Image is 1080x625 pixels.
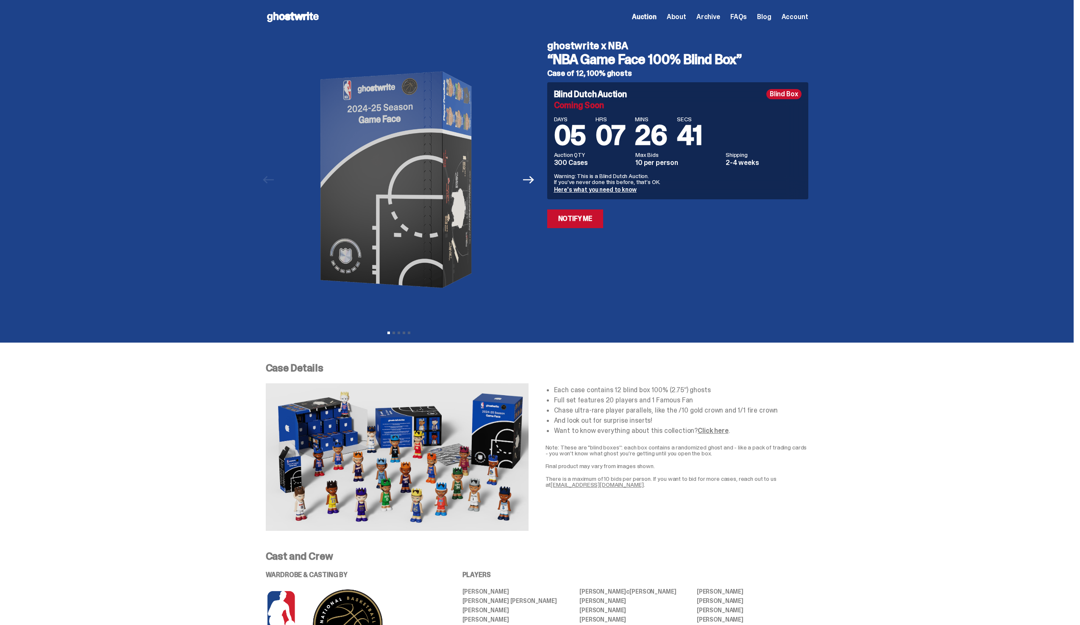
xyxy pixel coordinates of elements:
a: Click here [698,426,728,435]
p: There is a maximum of 10 bids per person. If you want to bid for more cases, reach out to us at . [546,476,808,488]
button: View slide 4 [403,332,405,334]
li: And look out for surprise inserts! [554,417,808,424]
dt: Max Bids [635,152,721,158]
dt: Shipping [726,152,802,158]
a: FAQs [730,14,747,20]
h4: ghostwrite x NBA [547,41,808,51]
li: [PERSON_NAME] [579,617,691,622]
a: Notify Me [547,209,604,228]
li: [PERSON_NAME] [697,598,808,604]
a: Auction [632,14,657,20]
li: [PERSON_NAME] [462,617,574,622]
p: PLAYERS [462,572,808,578]
span: 07 [596,118,625,153]
p: Cast and Crew [266,551,808,561]
a: [EMAIL_ADDRESS][DOMAIN_NAME] [551,481,644,488]
a: Blog [757,14,771,20]
span: 05 [554,118,586,153]
li: [PERSON_NAME] [462,607,574,613]
div: Coming Soon [554,101,802,109]
li: Want to know everything about this collection? . [554,427,808,434]
dt: Auction QTY [554,152,631,158]
button: View slide 1 [387,332,390,334]
span: DAYS [554,116,586,122]
p: Warning: This is a Blind Dutch Auction. If you’ve never done this before, that’s OK. [554,173,802,185]
img: NBA-Hero-1.png [282,34,515,326]
span: 41 [677,118,702,153]
li: Each case contains 12 blind box 100% (2.75”) ghosts [554,387,808,393]
li: Chase ultra-rare player parallels, like the /10 gold crown and 1/1 fire crown [554,407,808,414]
div: Blind Box [766,89,802,99]
li: [PERSON_NAME] [579,607,691,613]
dd: 10 per person [635,159,721,166]
a: About [667,14,686,20]
a: Archive [696,14,720,20]
a: Account [782,14,808,20]
p: Case Details [266,363,808,373]
li: [PERSON_NAME] [PERSON_NAME] [462,598,574,604]
button: View slide 3 [398,332,400,334]
span: 26 [635,118,667,153]
button: View slide 2 [392,332,395,334]
p: Final product may vary from images shown. [546,463,808,469]
li: [PERSON_NAME] [697,607,808,613]
button: View slide 5 [408,332,410,334]
h5: Case of 12, 100% ghosts [547,70,808,77]
h3: “NBA Game Face 100% Blind Box” [547,53,808,66]
li: Full set features 20 players and 1 Famous Fan [554,397,808,404]
li: [PERSON_NAME] [697,589,808,594]
li: [PERSON_NAME] [579,598,691,604]
li: [PERSON_NAME] [697,617,808,622]
dd: 300 Cases [554,159,631,166]
span: MINS [635,116,667,122]
p: Note: These are "blind boxes”: each box contains a randomized ghost and - like a pack of trading ... [546,444,808,456]
li: [PERSON_NAME] [PERSON_NAME] [579,589,691,594]
span: c [626,588,629,595]
li: [PERSON_NAME] [462,589,574,594]
p: WARDROBE & CASTING BY [266,572,439,578]
img: NBA-Case-Details.png [266,383,529,531]
span: SECS [677,116,702,122]
span: HRS [596,116,625,122]
a: Here's what you need to know [554,186,637,193]
h4: Blind Dutch Auction [554,90,627,98]
dd: 2-4 weeks [726,159,802,166]
button: Next [520,170,538,189]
